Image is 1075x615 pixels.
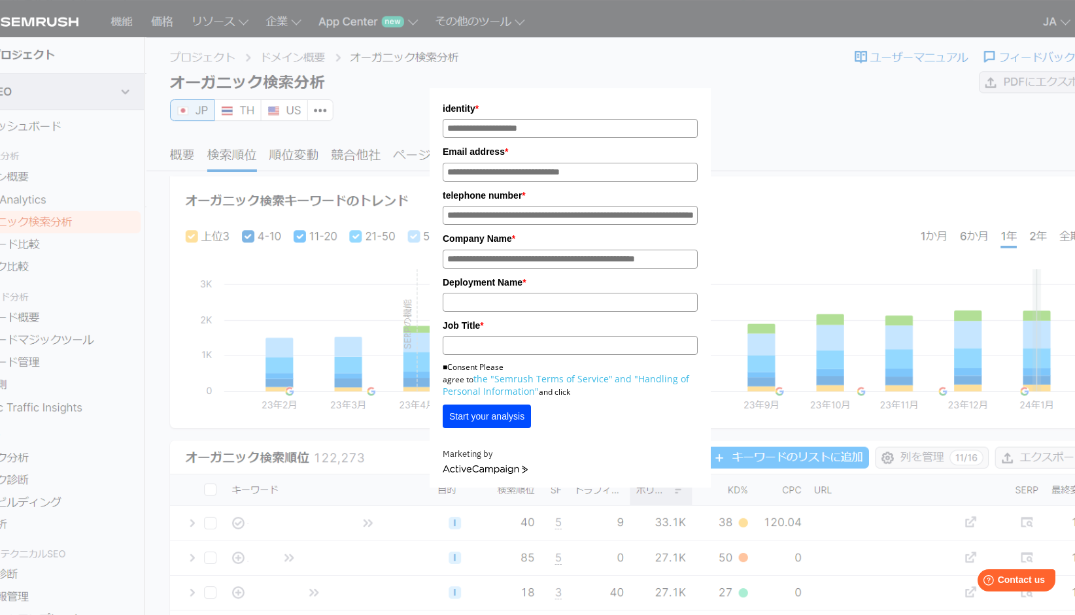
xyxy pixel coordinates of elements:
p: ■Consent Please agree to and click [443,361,698,398]
iframe: Help widget launcher [959,564,1061,601]
font: Company Name [443,233,512,244]
font: Deployment Name [443,277,522,288]
a: the "Semrush Terms of Service" [473,373,613,385]
font: telephone number [443,190,522,201]
div: Marketing by [443,448,698,461]
button: Start your analysis [443,405,531,428]
font: Job Title [443,320,480,331]
font: identity [443,103,475,114]
a: and "Handling of Personal Information" [443,373,689,397]
font: Email address [443,146,505,157]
